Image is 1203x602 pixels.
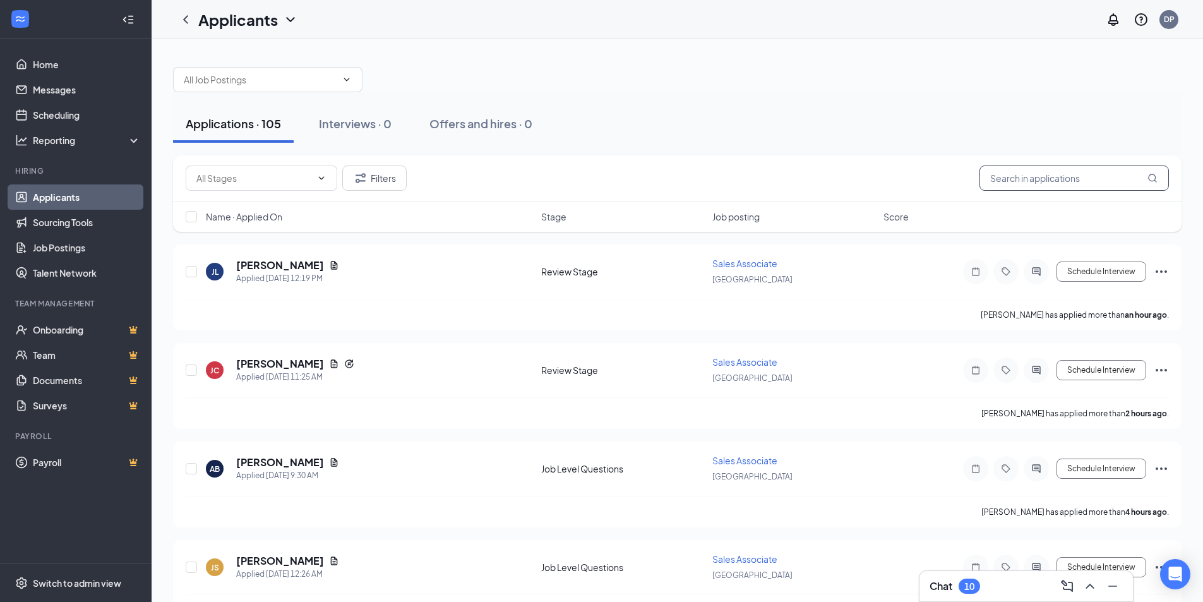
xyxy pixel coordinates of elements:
[33,450,141,475] a: PayrollCrown
[211,562,219,573] div: JS
[33,52,141,77] a: Home
[968,464,983,474] svg: Note
[236,357,324,371] h5: [PERSON_NAME]
[319,116,392,131] div: Interviews · 0
[236,272,339,285] div: Applied [DATE] 12:19 PM
[122,13,135,26] svg: Collapse
[15,577,28,589] svg: Settings
[1154,264,1169,279] svg: Ellipses
[342,166,407,191] button: Filter Filters
[283,12,298,27] svg: ChevronDown
[1147,173,1158,183] svg: MagnifyingGlass
[15,431,138,442] div: Payroll
[541,265,705,278] div: Review Stage
[236,455,324,469] h5: [PERSON_NAME]
[712,553,777,565] span: Sales Associate
[206,210,282,223] span: Name · Applied On
[979,166,1169,191] input: Search in applications
[1105,579,1120,594] svg: Minimize
[1103,576,1123,596] button: Minimize
[712,258,777,269] span: Sales Associate
[1082,579,1098,594] svg: ChevronUp
[1154,363,1169,378] svg: Ellipses
[998,464,1014,474] svg: Tag
[33,317,141,342] a: OnboardingCrown
[329,260,339,270] svg: Document
[210,464,220,474] div: AB
[236,568,339,581] div: Applied [DATE] 12:26 AM
[1134,12,1149,27] svg: QuestionInfo
[210,365,219,376] div: JC
[968,562,983,572] svg: Note
[1154,560,1169,575] svg: Ellipses
[342,75,352,85] svg: ChevronDown
[184,73,337,87] input: All Job Postings
[712,570,793,580] span: [GEOGRAPHIC_DATA]
[1160,559,1190,589] div: Open Intercom Messenger
[33,368,141,393] a: DocumentsCrown
[1056,360,1146,380] button: Schedule Interview
[329,457,339,467] svg: Document
[1106,12,1121,27] svg: Notifications
[1029,464,1044,474] svg: ActiveChat
[236,469,339,482] div: Applied [DATE] 9:30 AM
[1060,579,1075,594] svg: ComposeMessage
[964,581,974,592] div: 10
[1029,562,1044,572] svg: ActiveChat
[33,235,141,260] a: Job Postings
[33,260,141,286] a: Talent Network
[712,472,793,481] span: [GEOGRAPHIC_DATA]
[712,356,777,368] span: Sales Associate
[1057,576,1077,596] button: ComposeMessage
[236,258,324,272] h5: [PERSON_NAME]
[316,173,326,183] svg: ChevronDown
[33,577,121,589] div: Switch to admin view
[1154,461,1169,476] svg: Ellipses
[353,171,368,186] svg: Filter
[14,13,27,25] svg: WorkstreamLogo
[712,275,793,284] span: [GEOGRAPHIC_DATA]
[712,455,777,466] span: Sales Associate
[15,298,138,309] div: Team Management
[1029,365,1044,375] svg: ActiveChat
[33,342,141,368] a: TeamCrown
[998,267,1014,277] svg: Tag
[541,210,566,223] span: Stage
[981,408,1169,419] p: [PERSON_NAME] has applied more than .
[236,554,324,568] h5: [PERSON_NAME]
[198,9,278,30] h1: Applicants
[541,364,705,376] div: Review Stage
[981,310,1169,320] p: [PERSON_NAME] has applied more than .
[1125,310,1167,320] b: an hour ago
[1125,409,1167,418] b: 2 hours ago
[186,116,281,131] div: Applications · 105
[1029,267,1044,277] svg: ActiveChat
[883,210,909,223] span: Score
[429,116,532,131] div: Offers and hires · 0
[998,365,1014,375] svg: Tag
[212,267,218,277] div: JL
[541,561,705,574] div: Job Level Questions
[33,210,141,235] a: Sourcing Tools
[33,102,141,128] a: Scheduling
[1080,576,1100,596] button: ChevronUp
[1056,557,1146,577] button: Schedule Interview
[15,166,138,176] div: Hiring
[1125,507,1167,517] b: 4 hours ago
[15,134,28,147] svg: Analysis
[981,507,1169,517] p: [PERSON_NAME] has applied more than .
[33,184,141,210] a: Applicants
[930,579,952,593] h3: Chat
[33,393,141,418] a: SurveysCrown
[1056,459,1146,479] button: Schedule Interview
[712,210,760,223] span: Job posting
[998,562,1014,572] svg: Tag
[329,359,339,369] svg: Document
[968,267,983,277] svg: Note
[329,556,339,566] svg: Document
[236,371,354,383] div: Applied [DATE] 11:25 AM
[33,77,141,102] a: Messages
[33,134,141,147] div: Reporting
[968,365,983,375] svg: Note
[541,462,705,475] div: Job Level Questions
